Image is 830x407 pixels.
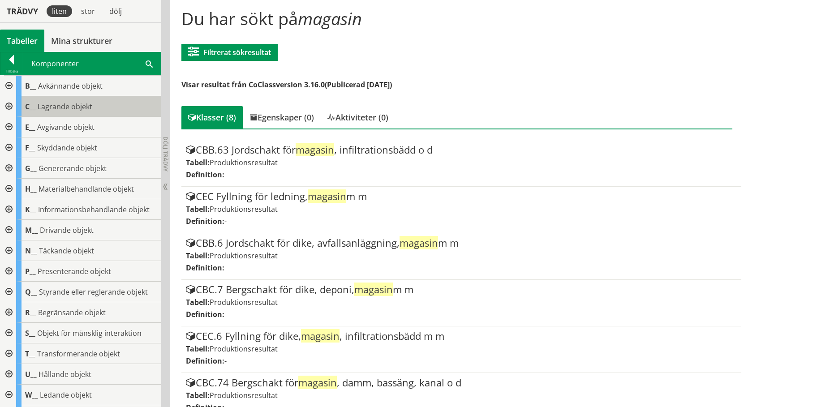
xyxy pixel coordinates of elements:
span: (Publicerad [DATE]) [325,80,392,90]
span: Dölj trädvy [162,137,169,171]
span: magasin [308,189,346,203]
span: R__ [25,308,36,317]
span: W__ [25,390,38,400]
div: Tillbaka [0,68,23,75]
span: Avgivande objekt [37,122,95,132]
h1: Du har sökt på [181,9,732,28]
span: Visar resultat från CoClassversion 3.16.0 [181,80,325,90]
label: Tabell: [186,390,210,400]
div: liten [47,5,72,17]
button: Filtrerat sökresultat [181,44,278,61]
span: Ledande objekt [40,390,92,400]
div: Aktiviteter (0) [321,106,395,129]
span: B__ [25,81,36,91]
label: Tabell: [186,344,210,354]
div: CEC Fyllning för ledning, m m [186,191,736,202]
span: Informationsbehandlande objekt [38,205,150,214]
span: magasin [298,376,337,389]
span: Q__ [25,287,37,297]
div: CBC.74 Bergschakt för , damm, bassäng, kanal o d [186,377,736,388]
span: Produktionsresultat [210,344,278,354]
span: F__ [25,143,35,153]
div: Egenskaper (0) [243,106,321,129]
div: CEC.6 Fyllning för dike, , infiltrationsbädd m m [186,331,736,342]
span: Presenterande objekt [38,266,111,276]
span: magasin [296,143,334,156]
span: M__ [25,225,38,235]
span: magasin [301,329,340,343]
div: CBB.6 Jordschakt för dike, avfallsanläggning, m m [186,238,736,248]
span: G__ [25,163,37,173]
span: P__ [25,266,36,276]
span: Lagrande objekt [38,102,92,111]
label: Definition: [186,356,224,366]
span: N__ [25,246,37,256]
span: Produktionsresultat [210,158,278,167]
span: - [224,356,227,366]
span: Genererande objekt [39,163,107,173]
div: Klasser (8) [181,106,243,129]
span: H__ [25,184,37,194]
span: Begränsande objekt [38,308,106,317]
label: Definition: [186,170,224,180]
span: Styrande eller reglerande objekt [39,287,148,297]
label: Tabell: [186,251,210,261]
span: Transformerande objekt [37,349,120,359]
div: stor [76,5,100,17]
label: Definition: [186,216,224,226]
label: Definition: [186,263,224,273]
span: C__ [25,102,36,111]
div: Trädvy [2,6,43,16]
span: Täckande objekt [39,246,94,256]
span: Produktionsresultat [210,297,278,307]
span: magasin [298,7,362,30]
span: Sök i tabellen [146,59,153,68]
div: CBC.7 Bergschakt för dike, deponi, m m [186,284,736,295]
span: Avkännande objekt [38,81,103,91]
span: S__ [25,328,35,338]
span: magasin [354,283,393,296]
span: Skyddande objekt [37,143,97,153]
span: Hållande objekt [39,369,91,379]
span: Objekt för mänsklig interaktion [37,328,142,338]
span: magasin [400,236,438,249]
label: Tabell: [186,297,210,307]
div: CBB.63 Jordschakt för , infiltrationsbädd o d [186,145,736,155]
label: Tabell: [186,204,210,214]
span: U__ [25,369,37,379]
div: Komponenter [23,52,161,75]
a: Mina strukturer [44,30,119,52]
div: dölj [104,5,127,17]
span: Produktionsresultat [210,390,278,400]
span: - [224,216,227,226]
label: Tabell: [186,158,210,167]
span: T__ [25,349,35,359]
span: Produktionsresultat [210,204,278,214]
label: Definition: [186,309,224,319]
span: Produktionsresultat [210,251,278,261]
span: Materialbehandlande objekt [39,184,134,194]
span: Drivande objekt [40,225,94,235]
span: E__ [25,122,35,132]
span: K__ [25,205,36,214]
